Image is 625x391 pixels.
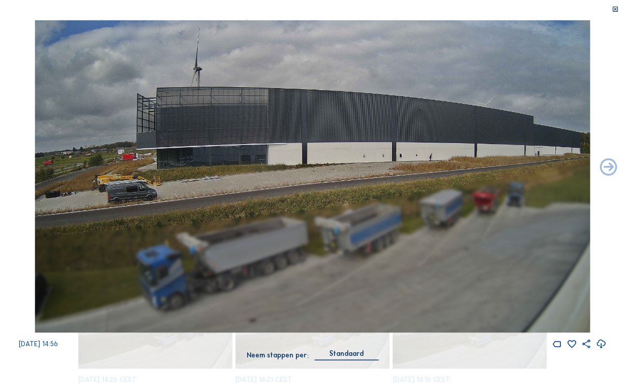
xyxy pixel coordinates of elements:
[330,349,364,358] div: Standaard
[598,157,619,178] i: Back
[315,349,378,360] div: Standaard
[247,352,309,359] div: Neem stappen per:
[35,20,590,332] img: Image
[19,340,58,348] span: [DATE] 14:56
